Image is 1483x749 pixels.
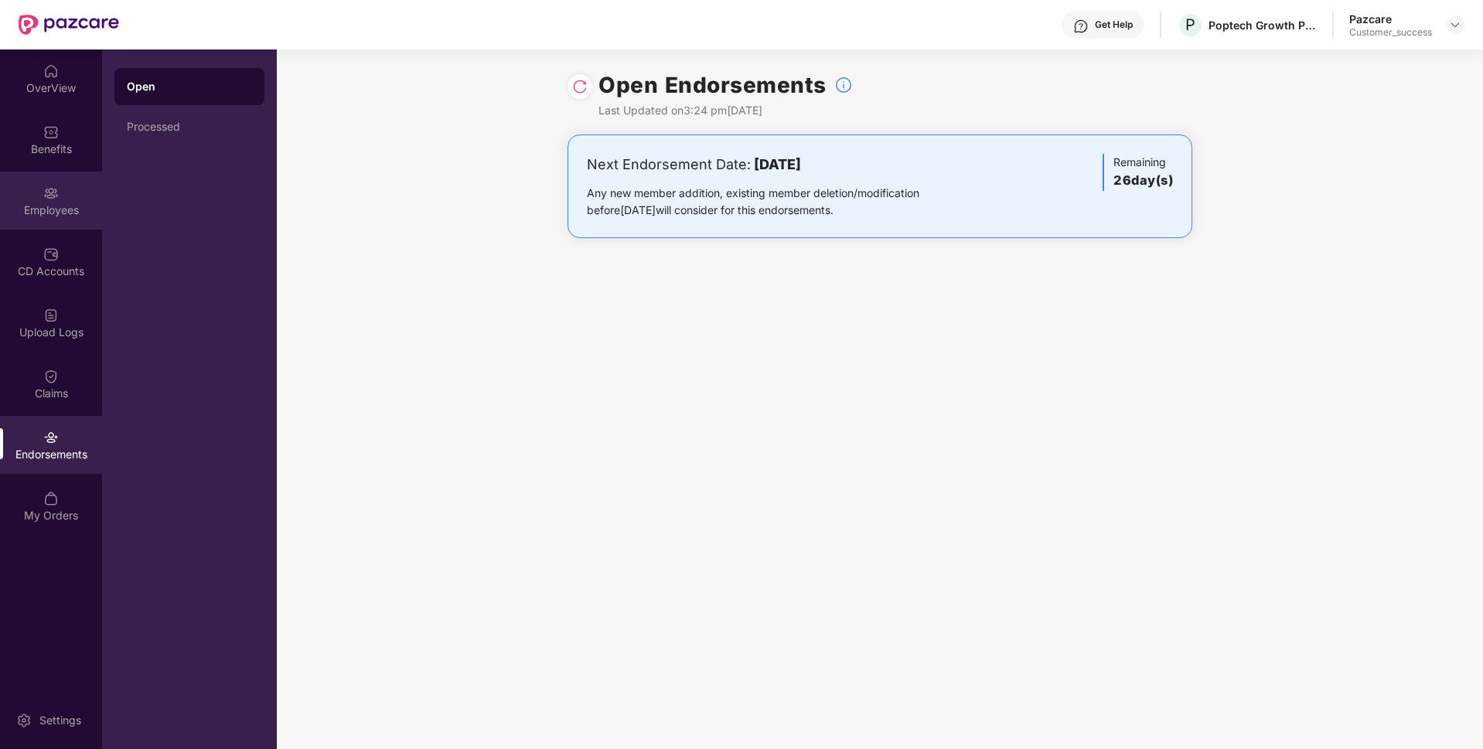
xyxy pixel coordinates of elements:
div: Settings [35,713,86,728]
img: svg+xml;base64,PHN2ZyBpZD0iUmVsb2FkLTMyeDMyIiB4bWxucz0iaHR0cDovL3d3dy53My5vcmcvMjAwMC9zdmciIHdpZH... [572,79,588,94]
div: Last Updated on 3:24 pm[DATE] [598,102,853,119]
img: svg+xml;base64,PHN2ZyBpZD0iQmVuZWZpdHMiIHhtbG5zPSJodHRwOi8vd3d3LnczLm9yZy8yMDAwL3N2ZyIgd2lkdGg9Ij... [43,124,59,140]
div: Pazcare [1349,12,1432,26]
img: svg+xml;base64,PHN2ZyBpZD0iSW5mb18tXzMyeDMyIiBkYXRhLW5hbWU9IkluZm8gLSAzMngzMiIgeG1sbnM9Imh0dHA6Ly... [834,76,853,94]
div: Customer_success [1349,26,1432,39]
img: svg+xml;base64,PHN2ZyBpZD0iQ0RfQWNjb3VudHMiIGRhdGEtbmFtZT0iQ0QgQWNjb3VudHMiIHhtbG5zPSJodHRwOi8vd3... [43,247,59,262]
img: svg+xml;base64,PHN2ZyBpZD0iQ2xhaW0iIHhtbG5zPSJodHRwOi8vd3d3LnczLm9yZy8yMDAwL3N2ZyIgd2lkdGg9IjIwIi... [43,369,59,384]
div: Open [127,79,252,94]
img: New Pazcare Logo [19,15,119,35]
div: Processed [127,121,252,133]
div: Any new member addition, existing member deletion/modification before [DATE] will consider for th... [587,185,968,219]
img: svg+xml;base64,PHN2ZyBpZD0iRHJvcGRvd24tMzJ4MzIiIHhtbG5zPSJodHRwOi8vd3d3LnczLm9yZy8yMDAwL3N2ZyIgd2... [1449,19,1461,31]
div: Poptech Growth Private Limited [1209,18,1317,32]
img: svg+xml;base64,PHN2ZyBpZD0iTXlfT3JkZXJzIiBkYXRhLW5hbWU9Ik15IE9yZGVycyIgeG1sbnM9Imh0dHA6Ly93d3cudz... [43,491,59,506]
b: [DATE] [754,156,801,172]
div: Next Endorsement Date: [587,154,968,175]
img: svg+xml;base64,PHN2ZyBpZD0iRW5kb3JzZW1lbnRzIiB4bWxucz0iaHR0cDovL3d3dy53My5vcmcvMjAwMC9zdmciIHdpZH... [43,430,59,445]
img: svg+xml;base64,PHN2ZyBpZD0iVXBsb2FkX0xvZ3MiIGRhdGEtbmFtZT0iVXBsb2FkIExvZ3MiIHhtbG5zPSJodHRwOi8vd3... [43,308,59,323]
h1: Open Endorsements [598,68,827,102]
h3: 26 day(s) [1113,171,1173,191]
div: Remaining [1103,154,1173,191]
span: P [1185,15,1195,34]
div: Get Help [1095,19,1133,31]
img: svg+xml;base64,PHN2ZyBpZD0iRW1wbG95ZWVzIiB4bWxucz0iaHR0cDovL3d3dy53My5vcmcvMjAwMC9zdmciIHdpZHRoPS... [43,186,59,201]
img: svg+xml;base64,PHN2ZyBpZD0iU2V0dGluZy0yMHgyMCIgeG1sbnM9Imh0dHA6Ly93d3cudzMub3JnLzIwMDAvc3ZnIiB3aW... [16,713,32,728]
img: svg+xml;base64,PHN2ZyBpZD0iSG9tZSIgeG1sbnM9Imh0dHA6Ly93d3cudzMub3JnLzIwMDAvc3ZnIiB3aWR0aD0iMjAiIG... [43,63,59,79]
img: svg+xml;base64,PHN2ZyBpZD0iSGVscC0zMngzMiIgeG1sbnM9Imh0dHA6Ly93d3cudzMub3JnLzIwMDAvc3ZnIiB3aWR0aD... [1073,19,1089,34]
